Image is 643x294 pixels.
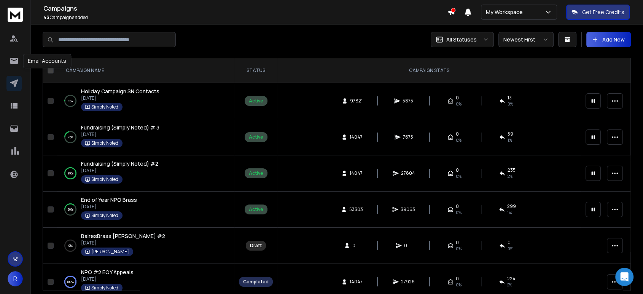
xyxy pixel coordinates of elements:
[456,95,459,101] span: 0
[277,58,581,83] th: CAMPAIGN STATS
[8,8,23,22] img: logo
[508,131,513,137] span: 59
[507,276,516,282] span: 224
[508,95,512,101] span: 13
[403,98,413,104] span: 5875
[57,58,234,83] th: CAMPAIGN NAME
[243,279,269,285] div: Completed
[507,203,516,209] span: 299
[81,196,137,204] a: End of Year NPO Brass
[91,140,118,146] p: Simply Noted
[508,137,512,143] span: 1 %
[350,98,363,104] span: 97821
[57,155,234,192] td: 99%Fundraising (Simply Noted) #2[DATE]Simply Noted
[456,276,459,282] span: 0
[456,131,459,137] span: 0
[350,134,363,140] span: 14047
[456,203,459,209] span: 0
[57,192,234,228] td: 36%End of Year NPO Brass[DATE]Simply Noted
[498,32,554,47] button: Newest First
[81,232,165,240] a: BairesBrass [PERSON_NAME] #2
[81,131,159,137] p: [DATE]
[249,98,263,104] div: Active
[91,213,118,219] p: Simply Noted
[81,268,134,276] span: NPO #2 EOY Appeals
[508,246,513,252] span: 0%
[23,54,71,68] div: Email Accounts
[586,32,631,47] button: Add New
[507,282,512,288] span: 2 %
[43,4,447,13] h1: Campaigns
[68,206,73,213] p: 36 %
[68,242,73,249] p: 0 %
[456,246,462,252] span: 0%
[350,170,363,176] span: 14047
[8,271,23,286] button: R
[508,101,513,107] span: 0 %
[57,119,234,155] td: 21%Fundraising (Simply Noted) # 3[DATE]Simply Noted
[566,5,630,20] button: Get Free Credits
[43,14,447,21] p: Campaigns added
[615,268,633,286] div: Open Intercom Messenger
[234,58,277,83] th: STATUS
[508,240,511,246] span: 0
[91,285,118,291] p: Simply Noted
[456,209,462,216] span: 0%
[456,137,462,143] span: 0%
[91,176,118,182] p: Simply Noted
[250,243,262,249] div: Draft
[91,104,118,110] p: Simply Noted
[350,279,363,285] span: 14047
[91,249,129,255] p: [PERSON_NAME]
[456,282,462,288] span: 0%
[456,240,459,246] span: 0
[456,101,462,107] span: 0%
[57,228,234,264] td: 0%BairesBrass [PERSON_NAME] #2[DATE][PERSON_NAME]
[349,206,363,213] span: 53303
[68,169,73,177] p: 99 %
[352,243,360,249] span: 0
[507,209,512,216] span: 1 %
[582,8,624,16] p: Get Free Credits
[68,97,73,105] p: 2 %
[81,232,165,240] span: BairesBrass [PERSON_NAME] #2
[404,243,412,249] span: 0
[81,204,137,210] p: [DATE]
[68,133,73,141] p: 21 %
[401,170,415,176] span: 27804
[81,276,134,282] p: [DATE]
[81,268,134,276] a: NPO #2 EOY Appeals
[508,173,512,179] span: 2 %
[249,134,263,140] div: Active
[249,206,263,213] div: Active
[456,173,462,179] span: 0%
[43,14,49,21] span: 43
[508,167,516,173] span: 235
[57,83,234,119] td: 2%Holiday Campaign SN Contacts[DATE]Simply Noted
[249,170,263,176] div: Active
[486,8,526,16] p: My Workspace
[81,95,159,101] p: [DATE]
[81,88,159,95] a: Holiday Campaign SN Contacts
[67,278,74,286] p: 100 %
[446,36,477,43] p: All Statuses
[81,160,158,168] a: Fundraising (Simply Noted) #2
[81,168,158,174] p: [DATE]
[456,167,459,173] span: 0
[81,124,159,131] a: Fundraising (Simply Noted) # 3
[401,206,415,213] span: 39063
[81,240,165,246] p: [DATE]
[401,279,415,285] span: 27926
[403,134,413,140] span: 7675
